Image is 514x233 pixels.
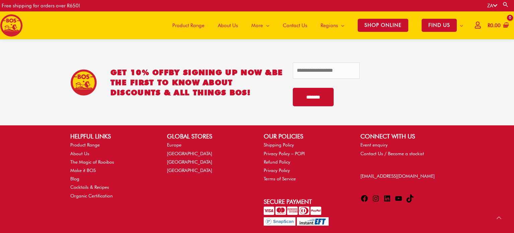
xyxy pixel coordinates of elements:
[321,15,338,36] span: Regions
[70,159,114,165] a: The Magic of Rooibos
[70,132,154,141] h2: HELPFUL LINKS
[264,168,290,173] a: Privacy Policy
[486,18,509,33] a: View Shopping Cart, empty
[264,197,347,206] h2: Secure Payment
[488,22,501,28] bdi: 0.00
[70,168,96,173] a: Make it BOS
[264,142,294,148] a: Shipping Policy
[167,132,250,141] h2: GLOBAL STORES
[276,11,314,39] a: Contact Us
[314,11,351,39] a: Regions
[166,11,211,39] a: Product Range
[251,15,263,36] span: More
[70,69,97,96] img: BOS Ice Tea
[169,68,272,77] span: BY SIGNING UP NOW &
[167,168,212,173] a: [GEOGRAPHIC_DATA]
[264,159,290,165] a: Refund Policy
[70,142,100,148] a: Product Range
[351,11,415,39] a: SHOP ONLINE
[70,193,113,198] a: Organic Certification
[211,11,245,39] a: About Us
[360,141,444,158] nav: CONNECT WITH US
[161,11,470,39] nav: Site Navigation
[167,159,212,165] a: [GEOGRAPHIC_DATA]
[264,176,296,181] a: Terms of Service
[70,176,79,181] a: Blog
[360,142,388,148] a: Event enquiry
[172,15,204,36] span: Product Range
[167,151,212,156] a: [GEOGRAPHIC_DATA]
[264,151,305,156] a: Privacy Policy – POPI
[245,11,276,39] a: More
[70,184,109,190] a: Cocktails & Recipes
[488,22,490,28] span: R
[360,151,424,156] a: Contact Us / Become a stockist
[422,19,457,32] span: FIND US
[110,67,283,98] h2: GET 10% OFF be the first to know about discounts & all things BOS!
[264,132,347,141] h2: OUR POLICIES
[264,141,347,183] nav: OUR POLICIES
[487,3,497,9] a: ZA
[167,141,250,175] nav: GLOBAL STORES
[264,217,295,226] img: Pay with SnapScan
[70,151,89,156] a: About Us
[502,1,509,8] a: Search button
[167,142,181,148] a: Europe
[360,132,444,141] h2: CONNECT WITH US
[297,217,329,226] img: Pay with InstantEFT
[283,15,307,36] span: Contact Us
[218,15,238,36] span: About Us
[360,173,435,179] a: [EMAIL_ADDRESS][DOMAIN_NAME]
[70,141,154,200] nav: HELPFUL LINKS
[358,19,408,32] span: SHOP ONLINE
